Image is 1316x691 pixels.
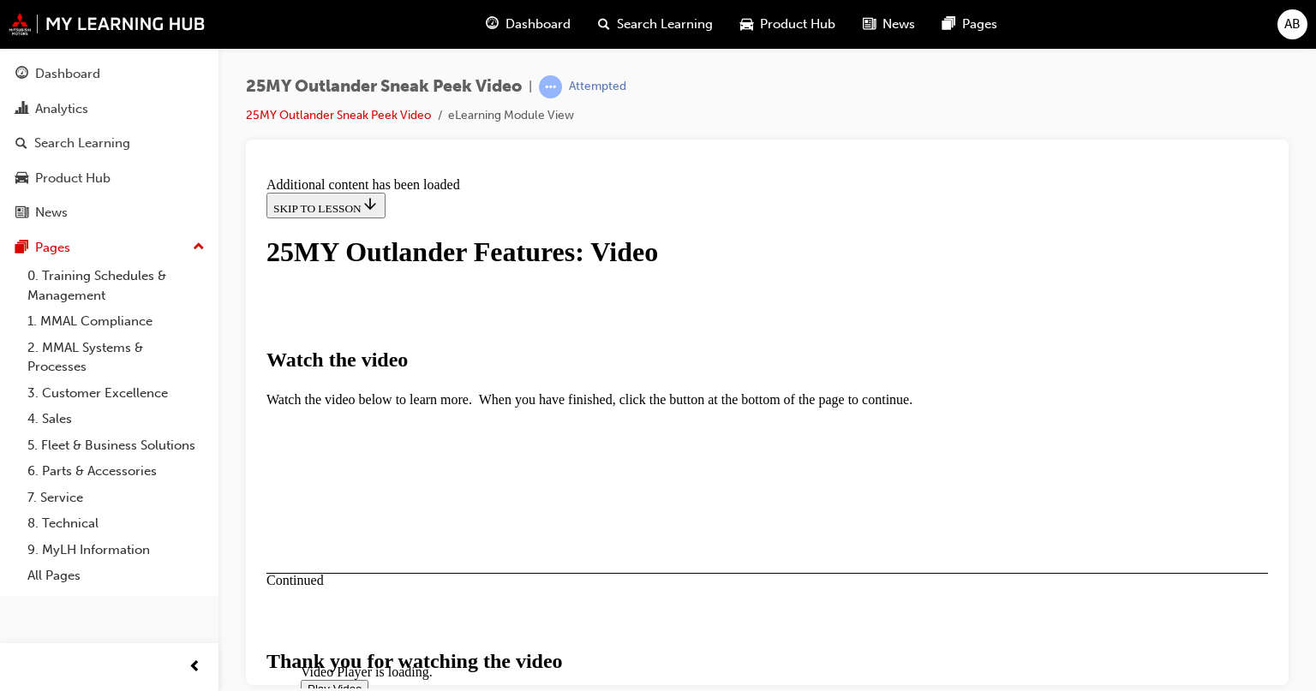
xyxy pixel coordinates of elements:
[21,406,212,432] a: 4. Sales
[505,15,571,34] span: Dashboard
[617,15,713,34] span: Search Learning
[760,15,835,34] span: Product Hub
[7,58,212,90] a: Dashboard
[7,7,1008,22] div: Additional content has been loaded
[41,509,109,527] button: Play Video
[35,99,88,119] div: Analytics
[35,203,68,223] div: News
[7,232,212,264] button: Pages
[7,197,212,229] a: News
[246,108,431,122] a: 25MY Outlander Sneak Peek Video
[21,432,212,459] a: 5. Fleet & Business Solutions
[7,178,148,200] strong: Watch the video
[598,14,610,35] span: search-icon
[727,7,849,42] a: car-iconProduct Hub
[929,7,1011,42] a: pages-iconPages
[584,7,727,42] a: search-iconSearch Learning
[21,380,212,407] a: 3. Customer Excellence
[569,79,626,95] div: Attempted
[849,7,929,42] a: news-iconNews
[193,236,205,259] span: up-icon
[15,241,28,256] span: pages-icon
[7,163,212,194] a: Product Hub
[7,55,212,232] button: DashboardAnalyticsSearch LearningProduct HubNews
[21,335,212,380] a: 2. MMAL Systems & Processes
[41,347,974,348] div: Video player
[1284,15,1301,34] span: AB
[448,106,574,126] li: eLearning Module View
[188,657,201,678] span: prev-icon
[486,14,499,35] span: guage-icon
[7,22,126,48] button: SKIP TO LESSON
[21,537,212,563] a: 9. MyLH Information
[21,458,212,485] a: 6. Parts & Accessories
[246,77,522,97] span: 25MY Outlander Sneak Peek Video
[15,136,27,152] span: search-icon
[21,563,212,589] a: All Pages
[35,169,111,188] div: Product Hub
[942,14,955,35] span: pages-icon
[35,64,100,84] div: Dashboard
[7,480,303,502] strong: Thank you for watching the video
[21,308,212,335] a: 1. MMAL Compliance
[21,510,212,537] a: 8. Technical
[21,485,212,511] a: 7. Service
[21,263,212,308] a: 0. Training Schedules & Management
[7,128,212,159] a: Search Learning
[48,512,102,525] span: Play Video
[15,102,28,117] span: chart-icon
[15,206,28,221] span: news-icon
[7,66,1008,98] div: 25MY Outlander Features: Video
[41,494,173,509] span: Video Player is loading.
[14,32,119,45] span: SKIP TO LESSON
[539,75,562,98] span: learningRecordVerb_ATTEMPT-icon
[34,134,130,153] div: Search Learning
[7,402,1008,418] div: Continued
[9,13,206,35] img: mmal
[740,14,753,35] span: car-icon
[1277,9,1307,39] button: AB
[472,7,584,42] a: guage-iconDashboard
[15,67,28,82] span: guage-icon
[7,93,212,125] a: Analytics
[863,14,876,35] span: news-icon
[15,171,28,187] span: car-icon
[882,15,915,34] span: News
[35,238,70,258] div: Pages
[962,15,997,34] span: Pages
[7,222,1008,237] p: Watch the video below to learn more. When you have finished, click the button at the bottom of th...
[529,77,532,97] span: |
